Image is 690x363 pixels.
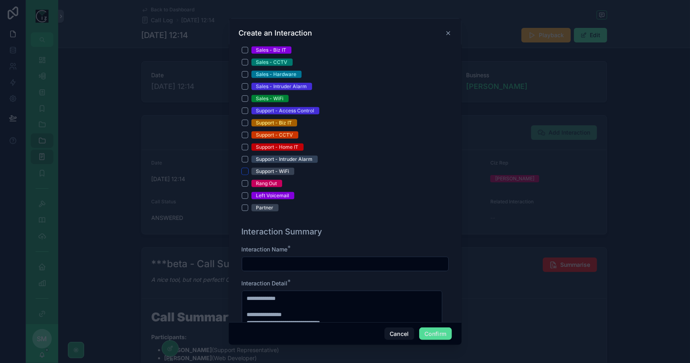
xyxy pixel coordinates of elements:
button: Confirm [419,327,452,340]
div: Sales - WiFi [256,95,284,102]
h1: Interaction Summary [242,226,323,237]
h3: Create an Interaction [239,28,312,38]
div: Sales - Hardware [256,71,297,78]
div: Support - Intruder Alarm [256,156,313,163]
button: Cancel [384,327,414,340]
div: Sales - CCTV [256,59,288,66]
div: Sales - Biz IT [256,46,287,54]
div: Support - CCTV [256,131,293,139]
div: Rang Out [256,180,277,187]
div: Sales - Intruder Alarm [256,83,307,90]
div: Support - Home IT [256,144,299,151]
div: Left Voicemail [256,192,289,199]
span: Interaction Detail [242,280,288,287]
div: Partner [256,204,274,211]
div: Support - Access Control [256,107,314,114]
div: Support - WiFi [256,168,289,175]
span: Interaction Name [242,246,288,253]
div: Support - Biz IT [256,119,292,127]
